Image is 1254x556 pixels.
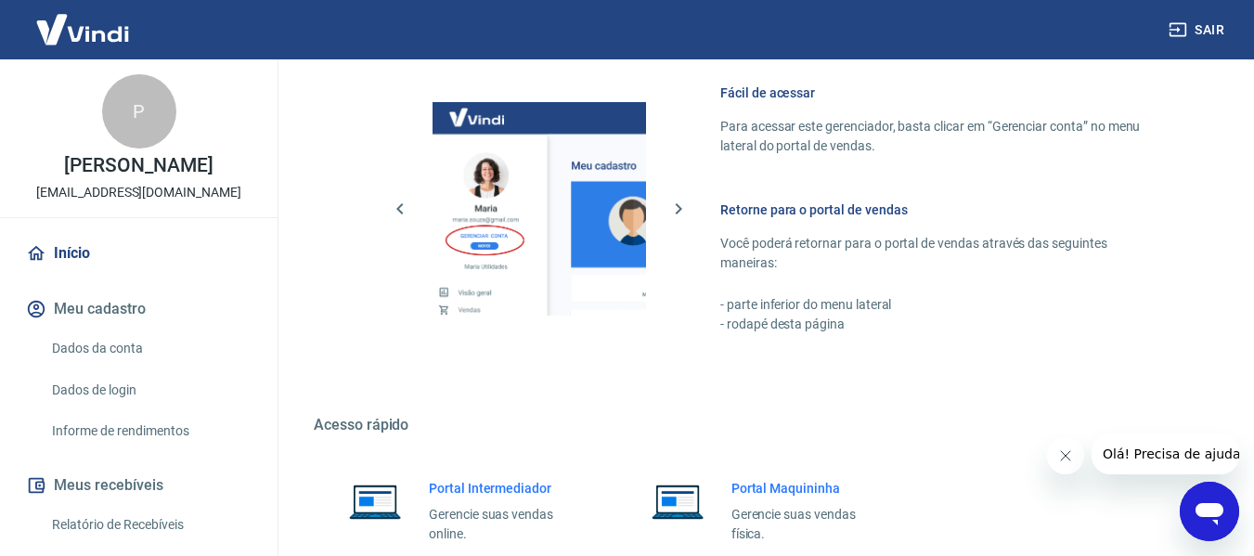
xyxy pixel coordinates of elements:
img: Vindi [22,1,143,58]
h6: Portal Maquininha [731,479,886,498]
h6: Retorne para o portal de vendas [720,200,1165,219]
p: [PERSON_NAME] [64,156,213,175]
p: [EMAIL_ADDRESS][DOMAIN_NAME] [36,183,241,202]
a: Dados da conta [45,330,255,368]
span: Olá! Precisa de ajuda? [11,13,156,28]
p: Gerencie suas vendas online. [429,505,583,544]
button: Sair [1165,13,1232,47]
div: P [102,74,176,149]
p: Para acessar este gerenciador, basta clicar em “Gerenciar conta” no menu lateral do portal de ven... [720,117,1165,156]
h6: Fácil de acessar [720,84,1165,102]
img: Imagem de um notebook aberto [639,479,717,524]
p: Gerencie suas vendas física. [731,505,886,544]
img: Imagem da dashboard mostrando o botão de gerenciar conta na sidebar no lado esquerdo [433,102,646,316]
p: - rodapé desta página [720,315,1165,334]
iframe: Mensagem da empresa [1092,433,1239,474]
a: Dados de login [45,371,255,409]
h6: Portal Intermediador [429,479,583,498]
button: Meus recebíveis [22,465,255,506]
a: Início [22,233,255,274]
p: - parte inferior do menu lateral [720,295,1165,315]
iframe: Botão para abrir a janela de mensagens [1180,482,1239,541]
p: Você poderá retornar para o portal de vendas através das seguintes maneiras: [720,234,1165,273]
img: Imagem de um notebook aberto [336,479,414,524]
a: Relatório de Recebíveis [45,506,255,544]
a: Informe de rendimentos [45,412,255,450]
h5: Acesso rápido [314,416,1209,434]
button: Meu cadastro [22,289,255,330]
iframe: Fechar mensagem [1047,437,1084,474]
